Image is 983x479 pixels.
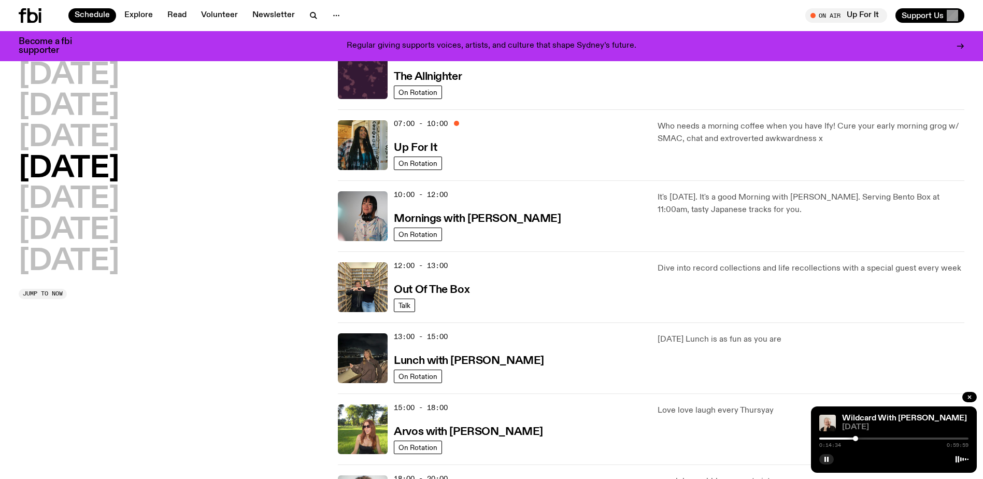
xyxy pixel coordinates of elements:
[195,8,244,23] a: Volunteer
[394,356,544,367] h3: Lunch with [PERSON_NAME]
[338,262,388,312] img: Matt and Kate stand in the music library and make a heart shape with one hand each.
[658,191,964,216] p: It's [DATE]. It's a good Morning with [PERSON_NAME]. Serving Bento Box at 11:00am, tasty Japanese...
[19,123,119,152] button: [DATE]
[394,332,448,342] span: 13:00 - 15:00
[23,291,63,297] span: Jump to now
[394,72,462,82] h3: The Allnighter
[394,441,442,454] a: On Rotation
[398,301,410,309] span: Talk
[398,88,437,96] span: On Rotation
[19,216,119,245] button: [DATE]
[19,61,119,90] button: [DATE]
[658,404,964,417] p: Love love laugh every Thursyay
[819,415,836,431] img: Stuart is smiling charmingly, wearing a black t-shirt against a stark white background.
[805,8,887,23] button: On AirUp For It
[19,247,119,276] button: [DATE]
[118,8,159,23] a: Explore
[394,283,469,295] a: Out Of The Box
[347,41,636,51] p: Regular giving supports voices, artists, and culture that shape Sydney’s future.
[394,119,448,129] span: 07:00 - 10:00
[68,8,116,23] a: Schedule
[398,372,437,380] span: On Rotation
[842,414,967,422] a: Wildcard With [PERSON_NAME]
[902,11,944,20] span: Support Us
[338,120,388,170] img: Ify - a Brown Skin girl with black braided twists, looking up to the side with her tongue stickin...
[394,427,543,438] h3: Arvos with [PERSON_NAME]
[947,443,968,448] span: 0:59:59
[394,190,448,200] span: 10:00 - 12:00
[394,212,561,224] a: Mornings with [PERSON_NAME]
[895,8,964,23] button: Support Us
[246,8,301,23] a: Newsletter
[19,37,85,55] h3: Become a fbi supporter
[394,370,442,383] a: On Rotation
[658,262,964,275] p: Dive into record collections and life recollections with a special guest every week
[394,285,469,295] h3: Out Of The Box
[338,191,388,241] img: Kana Frazer is smiling at the camera with her head tilted slightly to her left. She wears big bla...
[19,185,119,214] button: [DATE]
[394,157,442,170] a: On Rotation
[161,8,193,23] a: Read
[394,69,462,82] a: The Allnighter
[19,154,119,184] button: [DATE]
[394,140,437,153] a: Up For It
[394,299,415,312] a: Talk
[398,230,437,238] span: On Rotation
[338,333,388,383] img: Izzy Page stands above looking down at Opera Bar. She poses in front of the Harbour Bridge in the...
[394,228,442,241] a: On Rotation
[19,92,119,121] button: [DATE]
[658,333,964,346] p: [DATE] Lunch is as fun as you are
[394,214,561,224] h3: Mornings with [PERSON_NAME]
[394,143,437,153] h3: Up For It
[19,289,67,299] button: Jump to now
[842,424,968,431] span: [DATE]
[398,443,437,451] span: On Rotation
[398,159,437,167] span: On Rotation
[394,261,448,271] span: 12:00 - 13:00
[394,86,442,99] a: On Rotation
[658,120,964,145] p: Who needs a morning coffee when you have Ify! Cure your early morning grog w/ SMAC, chat and extr...
[394,354,544,367] a: Lunch with [PERSON_NAME]
[394,403,448,413] span: 15:00 - 18:00
[338,404,388,454] img: Lizzie Bowles is sitting in a bright green field of grass, with dark sunglasses and a black top. ...
[819,443,841,448] span: 0:14:34
[394,425,543,438] a: Arvos with [PERSON_NAME]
